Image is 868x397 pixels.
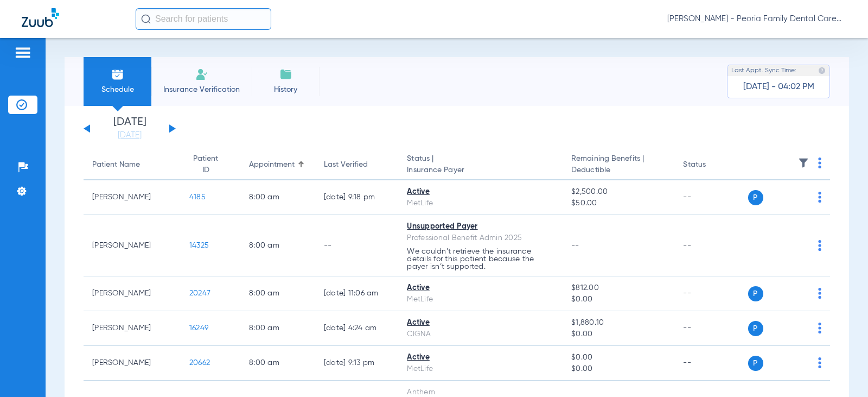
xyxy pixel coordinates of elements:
td: 8:00 AM [240,276,315,311]
img: hamburger-icon [14,46,31,59]
td: [PERSON_NAME] [84,180,181,215]
div: Patient ID [189,153,222,176]
span: 20662 [189,359,210,367]
div: Last Verified [324,159,390,171]
div: Patient Name [92,159,172,171]
span: [DATE] - 04:02 PM [743,81,814,92]
div: MetLife [407,294,554,305]
span: Schedule [92,84,143,95]
div: CIGNA [407,329,554,340]
div: Active [407,186,554,198]
span: 4185 [189,193,206,201]
div: Unsupported Payer [407,221,554,232]
td: [PERSON_NAME] [84,276,181,311]
div: Patient ID [189,153,232,176]
img: group-dot-blue.svg [818,323,821,333]
img: group-dot-blue.svg [818,288,821,299]
span: 14325 [189,242,209,249]
td: -- [315,215,399,276]
li: [DATE] [97,117,162,141]
img: group-dot-blue.svg [818,157,821,168]
span: [PERSON_NAME] - Peoria Family Dental Care [667,14,846,24]
span: Deductible [571,165,666,176]
span: $0.00 [571,352,666,363]
img: Manual Insurance Verification [195,68,208,81]
span: -- [571,242,579,249]
span: 20247 [189,289,210,297]
span: $0.00 [571,329,666,340]
div: Appointment [249,159,295,171]
div: Last Verified [324,159,368,171]
td: 8:00 AM [240,180,315,215]
span: $1,880.10 [571,317,666,329]
div: Active [407,352,554,363]
td: -- [674,215,748,276]
td: -- [674,276,748,311]
th: Status | [398,150,563,180]
span: Insurance Payer [407,165,554,176]
div: MetLife [407,198,554,209]
td: -- [674,346,748,381]
img: group-dot-blue.svg [818,192,821,203]
td: 8:00 AM [240,346,315,381]
span: $0.00 [571,294,666,305]
img: Zuub Logo [22,8,59,27]
img: last sync help info [818,67,826,74]
td: [PERSON_NAME] [84,311,181,346]
span: $812.00 [571,282,666,294]
td: [DATE] 9:13 PM [315,346,399,381]
div: Active [407,282,554,294]
span: P [748,321,763,336]
td: [DATE] 11:06 AM [315,276,399,311]
span: P [748,356,763,371]
div: Appointment [249,159,307,171]
div: MetLife [407,363,554,375]
th: Status [674,150,748,180]
img: History [279,68,292,81]
img: group-dot-blue.svg [818,240,821,251]
img: group-dot-blue.svg [818,357,821,368]
img: Search Icon [141,14,151,24]
div: Professional Benefit Admin 2025 [407,232,554,244]
span: 16249 [189,324,208,332]
td: 8:00 AM [240,215,315,276]
td: 8:00 AM [240,311,315,346]
td: [DATE] 4:24 AM [315,311,399,346]
div: Patient Name [92,159,140,171]
input: Search for patients [136,8,271,30]
span: History [260,84,311,95]
span: $2,500.00 [571,186,666,198]
td: -- [674,311,748,346]
span: $50.00 [571,198,666,209]
a: [DATE] [97,130,162,141]
img: filter.svg [798,157,809,168]
span: Insurance Verification [159,84,244,95]
td: [PERSON_NAME] [84,215,181,276]
img: Schedule [111,68,124,81]
span: Last Appt. Sync Time: [731,65,796,76]
div: Active [407,317,554,329]
p: We couldn’t retrieve the insurance details for this patient because the payer isn’t supported. [407,248,554,270]
span: P [748,190,763,205]
td: -- [674,180,748,215]
th: Remaining Benefits | [563,150,674,180]
span: P [748,286,763,301]
td: [PERSON_NAME] [84,346,181,381]
span: $0.00 [571,363,666,375]
td: [DATE] 9:18 PM [315,180,399,215]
